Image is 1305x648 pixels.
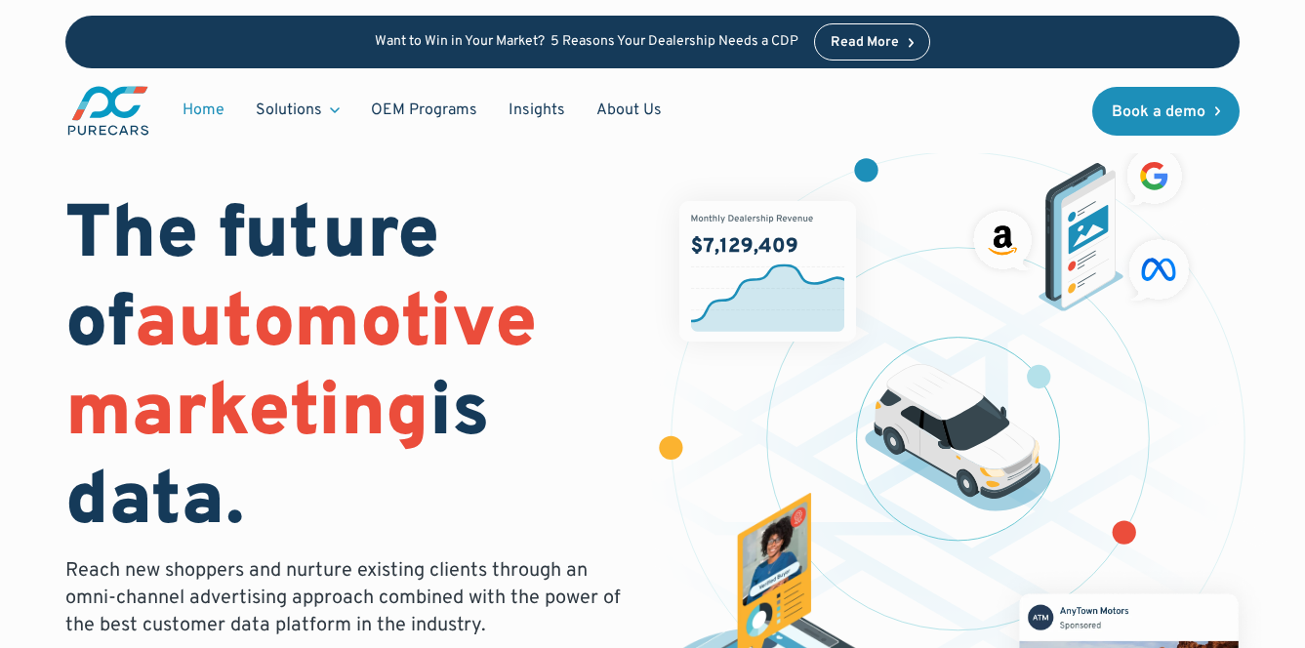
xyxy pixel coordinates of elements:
a: Read More [814,23,931,61]
img: purecars logo [65,84,151,138]
a: Insights [493,92,581,129]
a: Book a demo [1092,87,1241,136]
div: Book a demo [1112,104,1205,120]
div: Solutions [240,92,355,129]
img: chart showing monthly dealership revenue of $7m [679,201,856,343]
p: Want to Win in Your Market? 5 Reasons Your Dealership Needs a CDP [375,34,798,51]
h1: The future of is data. [65,193,630,549]
a: OEM Programs [355,92,493,129]
div: Solutions [256,100,322,121]
img: illustration of a vehicle [865,364,1051,511]
a: main [65,84,151,138]
span: automotive marketing [65,279,537,462]
p: Reach new shoppers and nurture existing clients through an omni-channel advertising approach comb... [65,557,630,639]
div: Read More [831,36,899,50]
img: ads on social media and advertising partners [965,141,1198,311]
a: About Us [581,92,677,129]
a: Home [167,92,240,129]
